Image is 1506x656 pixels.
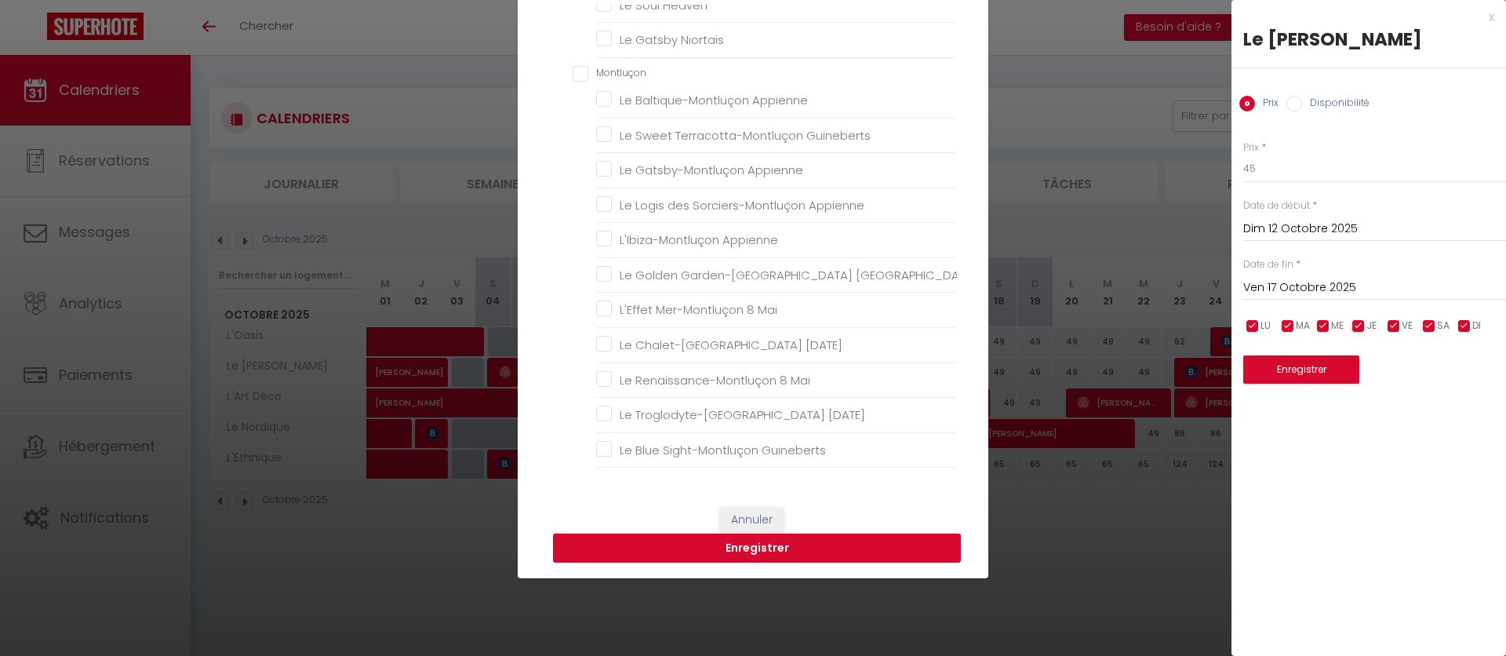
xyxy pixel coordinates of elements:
button: Enregistrer [1243,355,1359,384]
span: Le Logis des Sorciers-Montluçon Appienne [620,197,864,213]
div: Le [PERSON_NAME] [1243,27,1494,52]
span: VE [1402,319,1413,333]
span: SA [1437,319,1450,333]
span: ME [1331,319,1344,333]
label: Date de fin [1243,257,1293,272]
span: Le Sweet Terracotta-Montluçon Guineberts [620,127,871,144]
span: Le Chalet-[GEOGRAPHIC_DATA] [DATE] [620,337,842,353]
button: Annuler [719,507,784,534]
button: Enregistrer [553,534,961,563]
span: Le Golden Garden-[GEOGRAPHIC_DATA] [GEOGRAPHIC_DATA] [620,267,977,283]
span: JE [1366,319,1377,333]
span: MA [1296,319,1310,333]
span: DI [1472,319,1481,333]
label: Date de début [1243,199,1310,213]
span: Le Renaissance-Montluçon 8 Mai [620,372,810,388]
span: Le Blue Sight-Montluçon Guineberts [620,442,826,458]
label: Prix [1255,96,1279,113]
label: Disponibilité [1302,96,1370,113]
span: LU [1260,319,1271,333]
div: x [1231,8,1494,27]
label: Prix [1243,140,1259,155]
